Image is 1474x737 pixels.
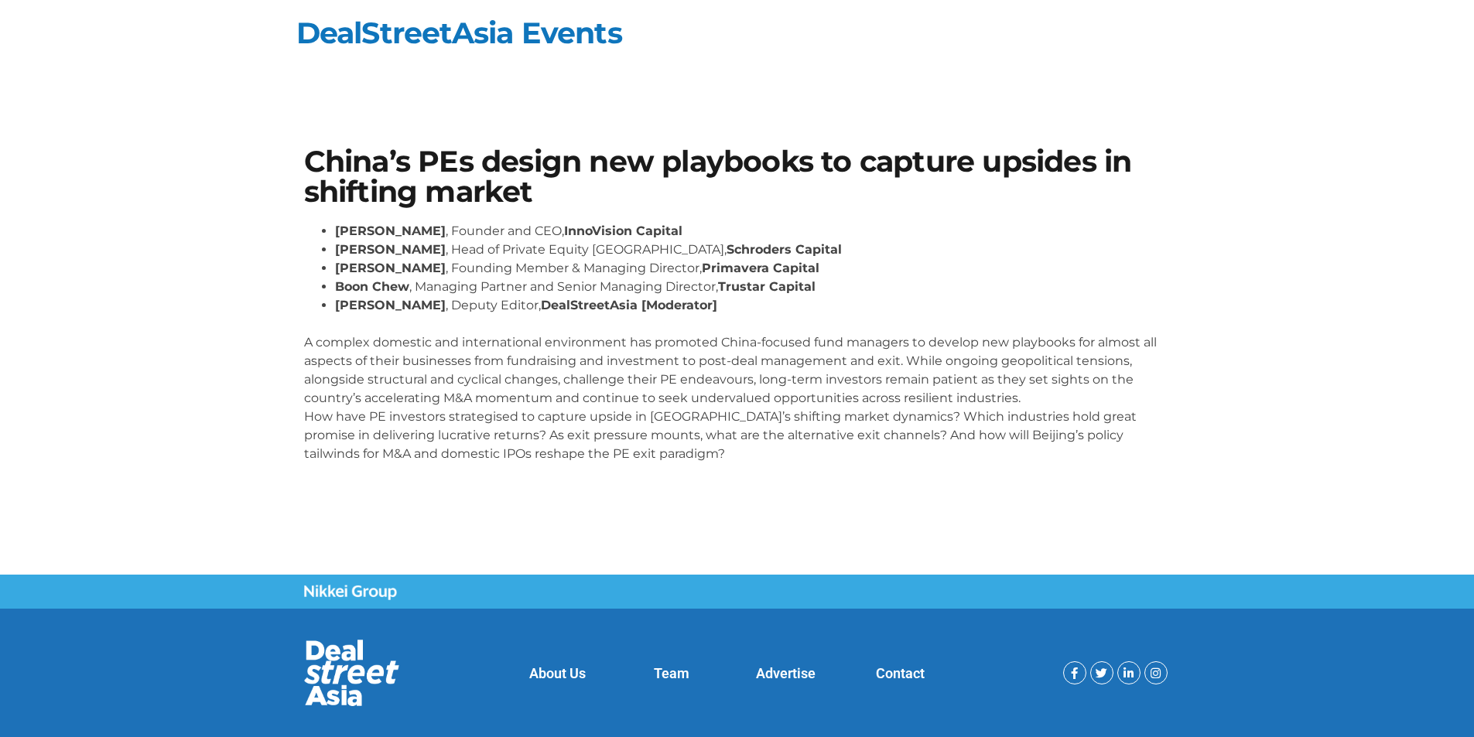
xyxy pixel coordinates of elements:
strong: Trustar Capital [718,279,816,294]
strong: DealStreetAsia [Moderator] [541,298,717,312]
strong: [PERSON_NAME] [335,261,446,275]
li: , Managing Partner and Senior Managing Director, [335,278,1171,296]
a: Team [654,665,689,681]
strong: [PERSON_NAME] [335,242,446,257]
li: , Deputy Editor, [335,296,1171,315]
li: , Head of Private Equity [GEOGRAPHIC_DATA], [335,241,1171,259]
li: , Founder and CEO, [335,222,1171,241]
strong: [PERSON_NAME] [335,223,446,238]
li: , Founding Member & Managing Director, [335,259,1171,278]
p: A complex domestic and international environment has promoted China-focused fund managers to deve... [304,315,1171,463]
img: Nikkei Group [304,585,397,600]
strong: Boon Chew [335,279,409,294]
strong: InnoVision Capital [564,223,682,238]
a: DealStreetAsia Events [296,15,622,51]
a: Contact [876,665,925,681]
a: About Us [529,665,586,681]
strong: Schroders Capital [727,242,842,257]
strong: [PERSON_NAME] [335,298,446,312]
a: Advertise [756,665,816,681]
strong: Primavera Capital [702,261,819,275]
h1: China’s PEs design new playbooks to capture upsides in shifting market [304,147,1171,206]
